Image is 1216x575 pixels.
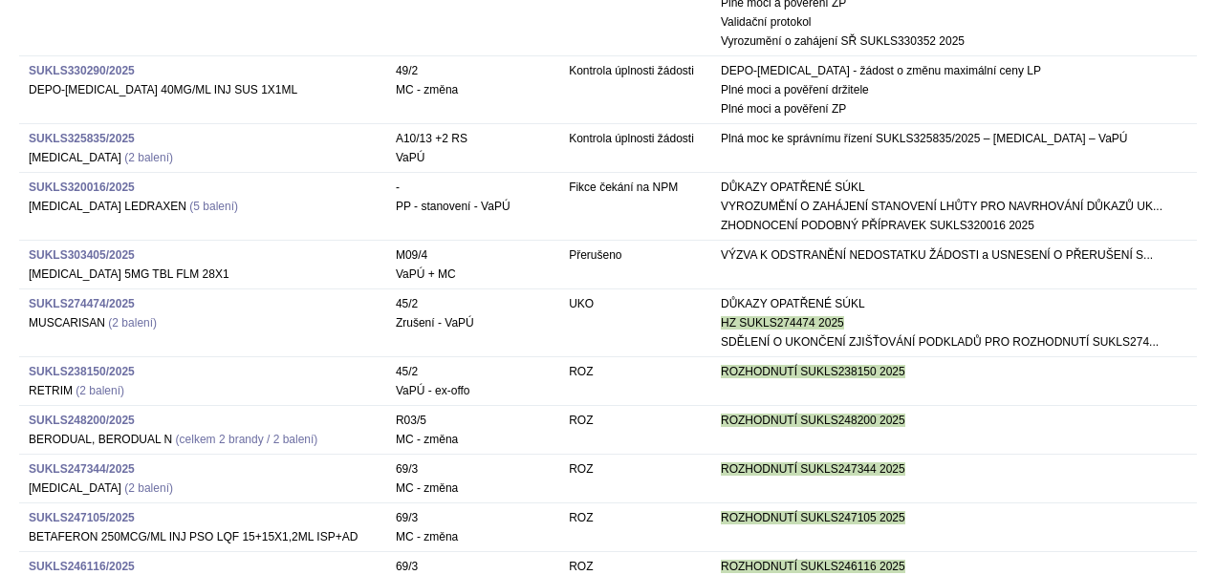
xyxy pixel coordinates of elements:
[396,132,432,145] span: metformin a vildagliptin
[396,297,418,310] span: močová spasmolytika, retardované formy, p.o.
[29,200,186,213] span: [MEDICAL_DATA] LEDRAXEN
[396,530,458,543] span: MC - změna
[569,462,593,476] span: ROZ
[29,267,229,281] span: [MEDICAL_DATA] 5MG TBL FLM 28X1
[721,335,1159,349] span: SDĚLENÍ O UKONČENÍ ZJIŠŤOVÁNÍ PODKLADŮ PRO ROZHODNUTÍ SUKLS274...
[396,481,458,495] span: MC - změna
[721,15,812,29] span: Validační protokol
[396,200,510,213] span: PP - stanovení - VaPÚ
[108,316,157,330] a: (2 balení)
[396,384,470,397] span: VaPÚ - ex-offo
[29,530,358,543] span: BETAFERON 250MCG/ML INJ PSO LQF 15+15X1,2ML ISP+AD
[721,83,869,96] span: Plné moci a pověření držitele
[396,64,418,77] span: kortikosteroidy s převažujícím glukokortikoidním účinkem, parent. - depotní
[721,102,846,116] span: Plné moci a pověření ZP
[569,181,678,194] span: Fikce čekání na NPM
[721,297,865,310] span: DŮKAZY OPATŘENÉ SÚKL
[721,219,1034,232] span: ZHODNOCENÍ PODOBNÝ PŘÍPRAVEK SUKLS320016 2025
[396,511,418,524] span: interferony a ostatní léčiva k terapii roztroušené sklerózy, parent.
[189,200,238,213] a: (5 balení)
[29,414,135,427] a: SUKLS248200/2025
[29,83,297,96] span: DEPO-[MEDICAL_DATA] 40MG/ML INJ SUS 1X1ML
[721,560,905,573] span: ROZHODNUTÍ SUKLS246116 2025
[124,481,173,495] a: (2 balení)
[29,64,135,77] a: SUKLS330290/2025
[29,132,135,145] a: SUKLS325835/2025
[721,132,1128,145] span: Plná moc ke správnímu řízení SUKLS325835/2025 – [MEDICAL_DATA] – VaPÚ
[396,181,400,194] span: -
[29,248,135,262] a: SUKLS303405/2025
[721,248,1153,262] span: VÝZVA K ODSTRANĚNÍ NEDOSTATKU ŽÁDOSTI a USNESENÍ O PŘERUŠENÍ S...
[29,365,135,378] a: SUKLS238150/2025
[569,64,694,77] span: Kontrola úplnosti žádosti
[396,316,474,330] span: Zrušení - VaPÚ
[569,248,621,262] span: Přerušeno
[76,384,124,397] a: (2 balení)
[396,267,456,281] span: VaPÚ + MC
[721,462,905,476] span: ROZHODNUTÍ SUKLS247344 2025
[29,481,121,495] span: [MEDICAL_DATA]
[29,462,135,476] a: SUKLS247344/2025
[396,560,418,573] span: interferony a ostatní léčiva k terapii roztroušené sklerózy, parent.
[721,414,905,427] span: ROZHODNUTÍ SUKLS248200 2025
[124,151,173,164] a: (2 balení)
[29,181,135,194] a: SUKLS320016/2025
[29,511,135,524] a: SUKLS247105/2025
[29,560,135,573] a: SUKLS246116/2025
[29,151,121,164] span: [MEDICAL_DATA]
[396,414,426,427] span: fenoterol+ipratropium bromid
[721,64,1041,77] span: DEPO-[MEDICAL_DATA] - žádost o změnu maximální ceny LP
[396,365,418,378] span: močová spasmolytika, retardované formy, p.o.
[721,365,905,378] span: ROZHODNUTÍ SUKLS238150 2025
[569,511,593,524] span: ROZ
[29,316,105,330] span: MUSCARISAN
[569,132,694,145] span: Kontrola úplnosti žádosti
[396,83,458,96] span: MC - změna
[569,365,593,378] span: ROZ
[435,132,467,145] span: +2 RS
[176,433,318,446] a: (celkem 2 brandy / 2 balení)
[569,297,594,310] span: UKO
[29,297,135,310] a: SUKLS274474/2025
[721,34,965,48] span: Vyrozumění o zahájení SŘ SUKLS330352 2025
[569,414,593,427] span: ROZ
[29,433,172,446] span: BERODUAL, BERODUAL N
[569,560,593,573] span: ROZ
[721,181,865,194] span: DŮKAZY OPATŘENÉ SÚKL
[721,316,844,330] span: HZ SUKLS274474 2025
[29,384,73,397] span: RETRIM
[396,151,424,164] span: VaPÚ
[721,511,905,524] span: ROZHODNUTÍ SUKLS247105 2025
[396,248,427,262] span: risdiplam
[396,433,458,446] span: MC - změna
[721,200,1162,213] span: VYROZUMĚNÍ O ZAHÁJENÍ STANOVENÍ LHŮTY PRO NAVRHOVÁNÍ DŮKAZŮ UK...
[396,462,418,476] span: interferony a ostatní léčiva k terapii roztroušené sklerózy, parent.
